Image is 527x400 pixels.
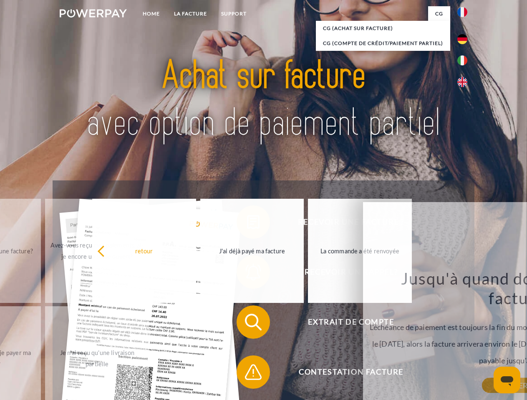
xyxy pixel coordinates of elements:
div: J'ai déjà payé ma facture [205,245,299,256]
a: LA FACTURE [167,6,214,21]
a: Avez-vous reçu mes paiements, ai-je encore un solde ouvert? [45,199,149,303]
a: CG (Compte de crédit/paiement partiel) [316,36,450,51]
img: it [457,55,467,65]
img: fr [457,7,467,17]
button: Extrait de compte [237,305,454,339]
div: Je n'ai reçu qu'une livraison partielle [50,347,144,370]
img: en [457,77,467,87]
div: Avez-vous reçu mes paiements, ai-je encore un solde ouvert? [50,240,144,262]
button: Contestation Facture [237,355,454,389]
img: qb_warning.svg [243,362,264,382]
img: logo-powerpay-white.svg [60,9,127,17]
a: Home [136,6,167,21]
img: title-powerpay_fr.svg [80,40,447,160]
img: de [457,34,467,44]
img: qb_search.svg [243,312,264,332]
div: La commande a été renvoyée [313,245,407,256]
a: Support [214,6,254,21]
a: CG [428,6,450,21]
iframe: Bouton de lancement de la fenêtre de messagerie [494,367,520,393]
div: retour [97,245,191,256]
a: CG (achat sur facture) [316,21,450,36]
